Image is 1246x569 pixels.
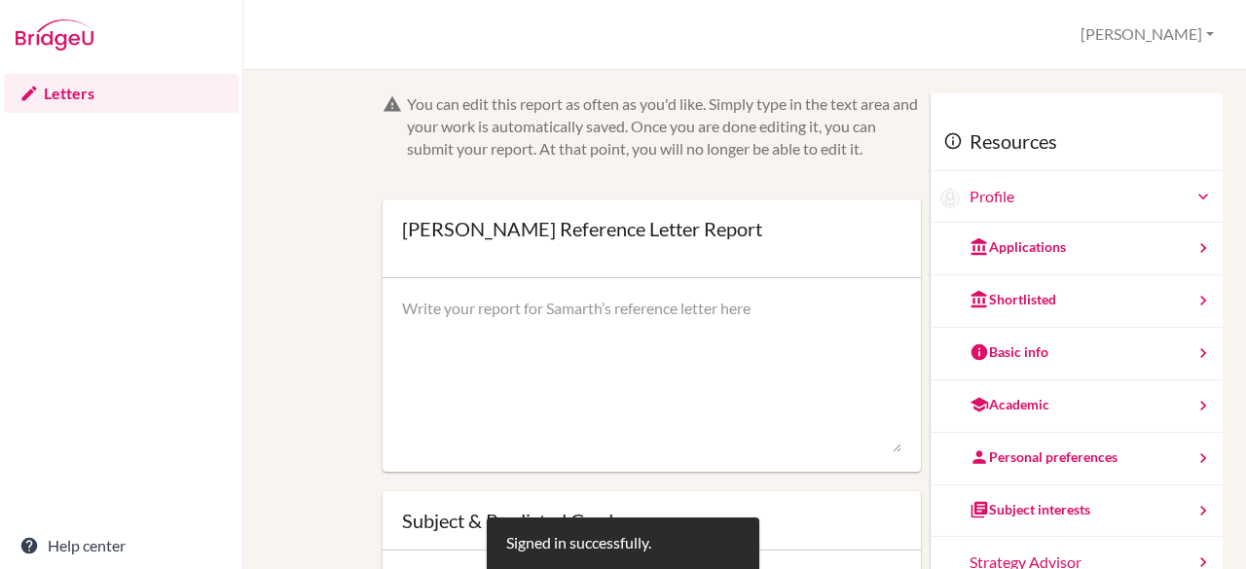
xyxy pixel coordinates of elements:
div: Personal preferences [970,447,1118,467]
a: Profile [970,186,1213,208]
a: Personal preferences [931,433,1223,485]
div: Subject interests [970,500,1090,519]
div: Academic [970,395,1049,414]
div: Basic info [970,342,1048,362]
div: Applications [970,237,1066,257]
div: Resources [931,113,1223,171]
a: Academic [931,380,1223,433]
img: Bridge-U [16,19,93,51]
div: Subject & Predicted Grade [402,511,902,530]
a: Subject interests [931,485,1223,538]
div: [PERSON_NAME] Reference Letter Report [402,219,762,238]
div: Shortlisted [970,290,1056,309]
a: Applications [931,223,1223,275]
a: Basic info [931,328,1223,380]
a: Letters [4,74,238,113]
button: [PERSON_NAME] [1072,17,1223,53]
div: Signed in successfully. [506,532,651,554]
div: You can edit this report as often as you'd like. Simply type in the text area and your work is au... [407,93,922,160]
a: Shortlisted [931,275,1223,328]
img: Samarth Miapuram [940,189,960,208]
